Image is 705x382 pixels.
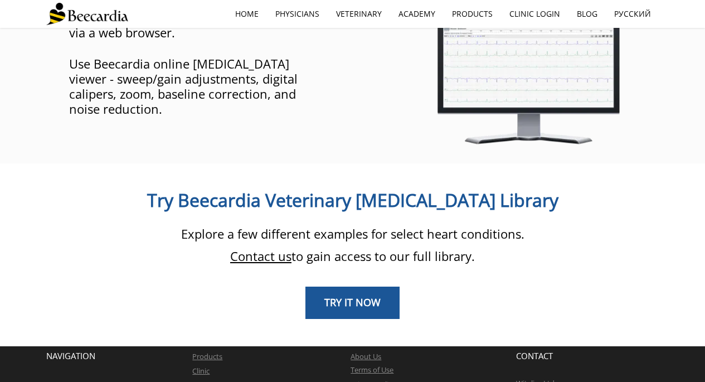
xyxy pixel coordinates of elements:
[305,287,400,319] a: TRY IT NOW
[197,351,222,361] a: roducts
[351,351,381,361] a: About Us
[568,1,606,27] a: Blog
[324,296,381,309] span: TRY IT NOW
[69,55,298,117] span: Use Beecardia online [MEDICAL_DATA] viewer - sweep/gain adjustments, digital calipers, zoom, base...
[46,3,128,25] img: Beecardia
[192,351,197,361] a: P
[606,1,659,27] a: Русский
[230,248,475,264] span: to gain access to our full library.
[181,225,524,242] span: Explore a few different examples for select heart conditions.
[147,188,558,212] span: Try Beecardia Veterinary [MEDICAL_DATA] Library
[516,350,553,361] span: CONTACT
[501,1,568,27] a: Clinic Login
[328,1,390,27] a: Veterinary
[444,1,501,27] a: Products
[351,365,393,375] a: Terms of Use
[192,366,210,376] a: Clinic
[46,350,95,361] span: NAVIGATION
[227,1,267,27] a: home
[267,1,328,27] a: Physicians
[390,1,444,27] a: Academy
[230,248,291,264] a: Contact us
